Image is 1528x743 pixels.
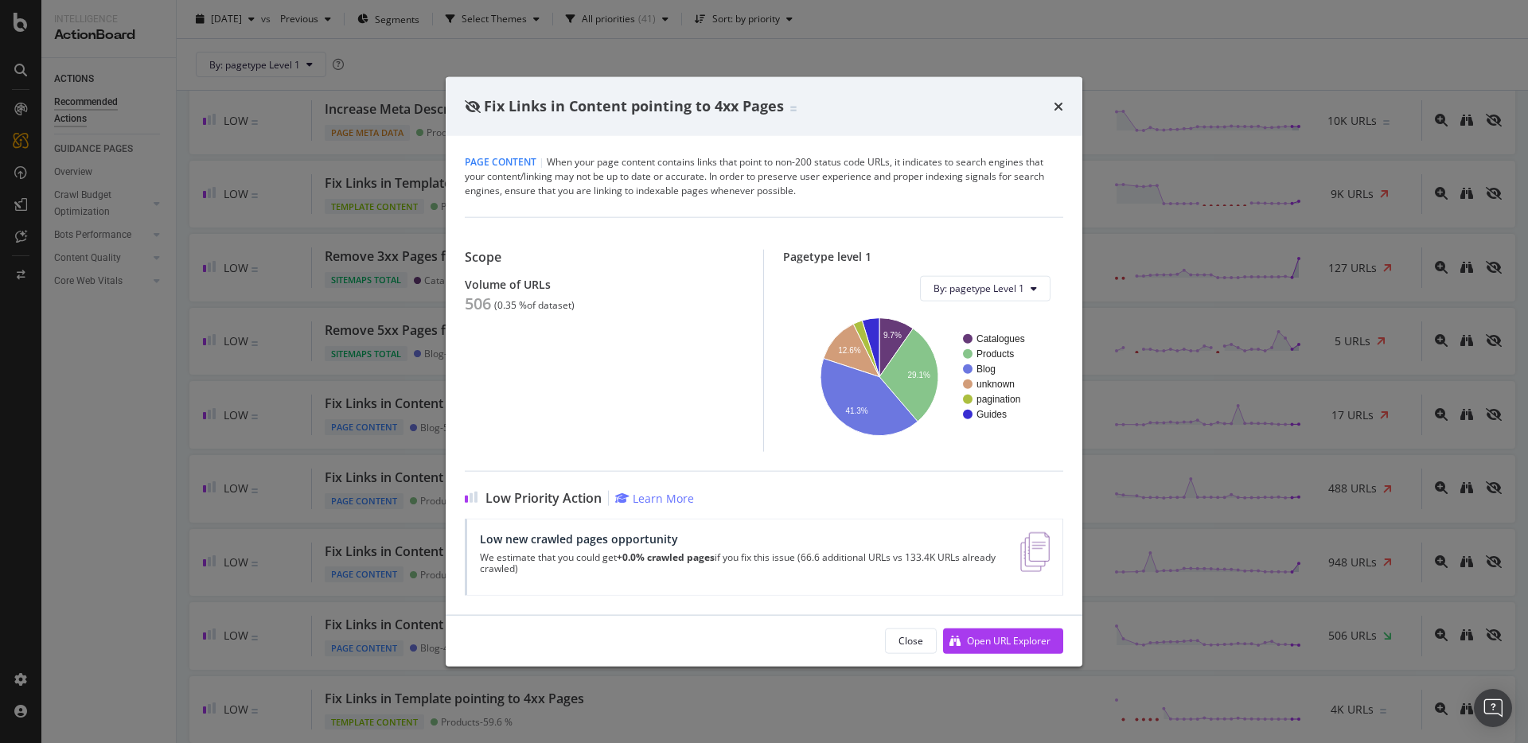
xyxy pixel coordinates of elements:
p: We estimate that you could get if you fix this issue (66.6 additional URLs vs 133.4K URLs already... [480,551,1001,574]
svg: A chart. [796,313,1050,438]
span: Low Priority Action [485,490,602,505]
text: 9.7% [883,330,902,339]
div: Open Intercom Messenger [1474,689,1512,727]
a: Learn More [615,490,694,505]
text: unknown [976,379,1015,390]
button: Close [885,628,937,653]
text: 29.1% [908,370,930,379]
text: Products [976,348,1014,360]
text: Catalogues [976,333,1025,344]
span: By: pagetype Level 1 [934,282,1024,295]
span: Fix Links in Content pointing to 4xx Pages [484,96,784,115]
div: Close [898,634,923,648]
div: modal [446,77,1082,667]
div: Volume of URLs [465,277,744,290]
div: 506 [465,294,491,313]
span: | [539,154,544,168]
div: When your page content contains links that point to non-200 status code URLs, it indicates to sea... [465,154,1063,197]
span: Page Content [465,154,536,168]
div: Scope [465,249,744,264]
div: Learn More [633,490,694,505]
button: Open URL Explorer [943,628,1063,653]
div: ( 0.35 % of dataset ) [494,299,575,310]
div: times [1054,96,1063,117]
div: Pagetype level 1 [783,249,1063,263]
div: Open URL Explorer [967,634,1050,648]
text: Guides [976,409,1007,420]
text: 41.3% [845,407,867,415]
img: e5DMFwAAAABJRU5ErkJggg== [1020,531,1050,571]
text: Blog [976,364,996,375]
button: By: pagetype Level 1 [920,275,1050,301]
strong: +0.0% crawled pages [617,550,715,563]
div: eye-slash [465,100,481,113]
text: 12.6% [838,346,860,355]
text: pagination [976,394,1020,405]
img: Equal [790,107,797,111]
div: Low new crawled pages opportunity [480,531,1001,545]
